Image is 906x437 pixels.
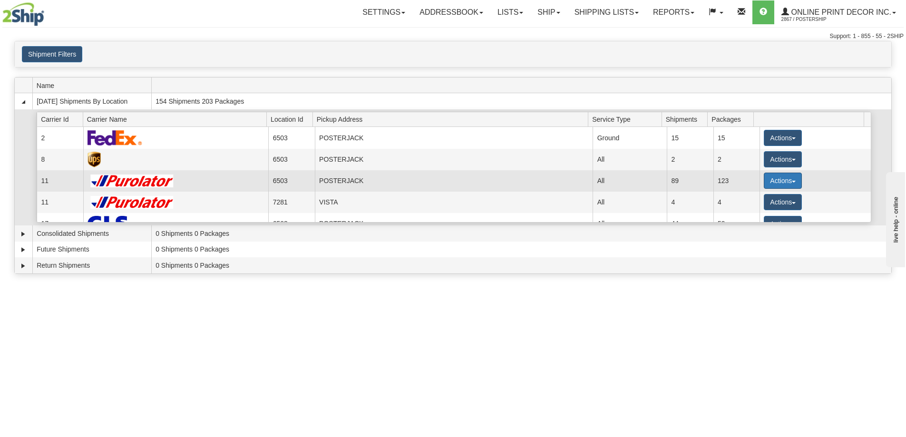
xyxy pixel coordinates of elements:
[2,32,904,40] div: Support: 1 - 855 - 55 - 2SHIP
[764,130,802,146] button: Actions
[490,0,530,24] a: Lists
[32,93,151,109] td: [DATE] Shipments By Location
[22,46,82,62] button: Shipment Filters
[764,194,802,210] button: Actions
[317,112,588,126] span: Pickup Address
[41,112,83,126] span: Carrier Id
[19,97,28,107] a: Collapse
[667,213,713,234] td: 44
[88,130,142,146] img: FedEx Express®
[315,170,593,192] td: POSTERJACK
[268,149,314,170] td: 6503
[268,127,314,148] td: 6503
[2,2,44,26] img: logo2867.jpg
[7,8,88,15] div: live help - online
[37,192,83,213] td: 11
[37,170,83,192] td: 11
[764,216,802,232] button: Actions
[713,170,760,192] td: 123
[151,257,891,273] td: 0 Shipments 0 Packages
[32,257,151,273] td: Return Shipments
[37,127,83,148] td: 2
[789,8,891,16] span: Online Print Decor Inc.
[88,216,134,232] img: GLS Canada
[151,225,891,242] td: 0 Shipments 0 Packages
[315,192,593,213] td: VISTA
[593,149,667,170] td: All
[711,112,753,126] span: Packages
[667,170,713,192] td: 89
[764,173,802,189] button: Actions
[315,149,593,170] td: POSTERJACK
[151,93,891,109] td: 154 Shipments 203 Packages
[593,213,667,234] td: All
[593,170,667,192] td: All
[315,127,593,148] td: POSTERJACK
[355,0,412,24] a: Settings
[764,151,802,167] button: Actions
[268,170,314,192] td: 6503
[884,170,905,267] iframe: chat widget
[151,242,891,258] td: 0 Shipments 0 Packages
[88,196,177,209] img: Purolator
[774,0,903,24] a: Online Print Decor Inc. 2867 / PosterShip
[37,149,83,170] td: 8
[530,0,567,24] a: Ship
[667,149,713,170] td: 2
[667,192,713,213] td: 4
[88,175,177,187] img: Purolator
[19,261,28,271] a: Expand
[593,127,667,148] td: Ground
[646,0,701,24] a: Reports
[412,0,490,24] a: Addressbook
[713,149,760,170] td: 2
[268,192,314,213] td: 7281
[781,15,853,24] span: 2867 / PosterShip
[713,127,760,148] td: 15
[37,213,83,234] td: 17
[567,0,646,24] a: Shipping lists
[32,242,151,258] td: Future Shipments
[593,192,667,213] td: All
[32,225,151,242] td: Consolidated Shipments
[88,152,101,167] img: UPS
[87,112,267,126] span: Carrier Name
[666,112,708,126] span: Shipments
[271,112,312,126] span: Location Id
[713,213,760,234] td: 59
[592,112,662,126] span: Service Type
[268,213,314,234] td: 6503
[19,229,28,239] a: Expand
[37,78,151,93] span: Name
[667,127,713,148] td: 15
[713,192,760,213] td: 4
[19,245,28,254] a: Expand
[315,213,593,234] td: POSTERJACK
